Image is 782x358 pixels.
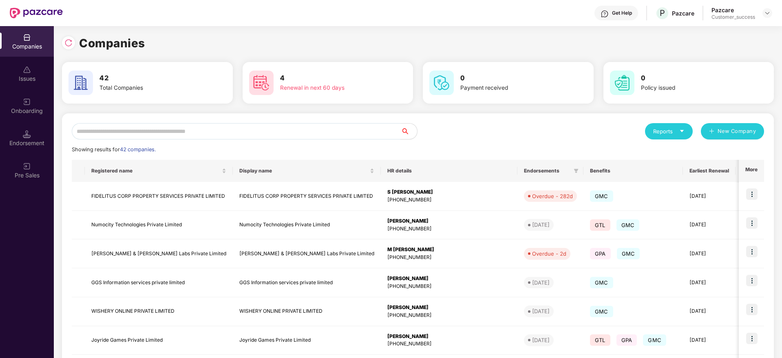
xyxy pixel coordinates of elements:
div: Overdue - 282d [532,192,573,200]
div: [PHONE_NUMBER] [387,340,511,348]
button: search [400,123,418,139]
div: Policy issued [641,84,744,93]
div: [PHONE_NUMBER] [387,225,511,233]
span: New Company [718,127,756,135]
span: P [660,8,665,18]
img: svg+xml;base64,PHN2ZyB3aWR0aD0iMTQuNSIgaGVpZ2h0PSIxNC41IiB2aWV3Qm94PSIwIDAgMTYgMTYiIGZpbGw9Im5vbm... [23,130,31,138]
span: Registered name [91,168,220,174]
div: M [PERSON_NAME] [387,246,511,254]
div: Get Help [612,10,632,16]
th: Display name [233,160,381,182]
span: search [400,128,417,135]
img: svg+xml;base64,PHN2ZyB4bWxucz0iaHR0cDovL3d3dy53My5vcmcvMjAwMC9zdmciIHdpZHRoPSI2MCIgaGVpZ2h0PSI2MC... [610,71,634,95]
td: FIDELITUS CORP PROPERTY SERVICES PRIVATE LIMITED [85,182,233,211]
div: Renewal in next 60 days [280,84,383,93]
span: GTL [590,219,610,231]
span: GPA [616,334,637,346]
h3: 0 [460,73,563,84]
div: [DATE] [532,221,550,229]
td: WISHERY ONLINE PRIVATE LIMITED [233,297,381,326]
td: [DATE] [683,211,736,240]
span: GTL [590,334,610,346]
span: GMC [617,248,640,259]
td: [PERSON_NAME] & [PERSON_NAME] Labs Private Limited [233,239,381,268]
h1: Companies [79,34,145,52]
img: svg+xml;base64,PHN2ZyB3aWR0aD0iMjAiIGhlaWdodD0iMjAiIHZpZXdCb3g9IjAgMCAyMCAyMCIgZmlsbD0ibm9uZSIgeG... [23,98,31,106]
span: plus [709,128,714,135]
th: Issues [736,160,771,182]
td: Joyride Games Private Limited [85,326,233,355]
span: Display name [239,168,368,174]
img: svg+xml;base64,PHN2ZyBpZD0iRHJvcGRvd24tMzJ4MzIiIHhtbG5zPSJodHRwOi8vd3d3LnczLm9yZy8yMDAwL3N2ZyIgd2... [764,10,771,16]
div: Overdue - 2d [532,250,566,258]
td: Joyride Games Private Limited [233,326,381,355]
div: [PERSON_NAME] [387,275,511,283]
td: [DATE] [683,326,736,355]
th: Benefits [583,160,683,182]
img: icon [746,217,758,229]
td: [DATE] [683,297,736,326]
div: Payment received [460,84,563,93]
div: [DATE] [532,278,550,287]
h3: 4 [280,73,383,84]
h3: 0 [641,73,744,84]
div: [PERSON_NAME] [387,217,511,225]
th: More [739,160,764,182]
div: [DATE] [532,307,550,315]
span: Showing results for [72,146,156,152]
span: filter [574,168,579,173]
img: svg+xml;base64,PHN2ZyB3aWR0aD0iMjAiIGhlaWdodD0iMjAiIHZpZXdCb3g9IjAgMCAyMCAyMCIgZmlsbD0ibm9uZSIgeG... [23,162,31,170]
h3: 42 [99,73,202,84]
div: Reports [653,127,685,135]
div: Total Companies [99,84,202,93]
th: Registered name [85,160,233,182]
span: GMC [590,306,613,317]
div: [PHONE_NUMBER] [387,283,511,290]
td: FIDELITUS CORP PROPERTY SERVICES PRIVATE LIMITED [233,182,381,211]
img: svg+xml;base64,PHN2ZyB4bWxucz0iaHR0cDovL3d3dy53My5vcmcvMjAwMC9zdmciIHdpZHRoPSI2MCIgaGVpZ2h0PSI2MC... [249,71,274,95]
img: svg+xml;base64,PHN2ZyBpZD0iUmVsb2FkLTMyeDMyIiB4bWxucz0iaHR0cDovL3d3dy53My5vcmcvMjAwMC9zdmciIHdpZH... [64,39,73,47]
img: New Pazcare Logo [10,8,63,18]
span: caret-down [679,128,685,134]
div: Pazcare [711,6,755,14]
div: [PHONE_NUMBER] [387,312,511,319]
span: 42 companies. [120,146,156,152]
td: [DATE] [683,182,736,211]
div: [PERSON_NAME] [387,304,511,312]
span: GMC [616,219,640,231]
td: [DATE] [683,268,736,297]
td: [PERSON_NAME] & [PERSON_NAME] Labs Private Limited [85,239,233,268]
td: Numocity Technologies Private Limited [233,211,381,240]
span: GMC [590,190,613,202]
th: HR details [381,160,517,182]
img: icon [746,188,758,200]
img: icon [746,246,758,257]
div: S [PERSON_NAME] [387,188,511,196]
img: svg+xml;base64,PHN2ZyB4bWxucz0iaHR0cDovL3d3dy53My5vcmcvMjAwMC9zdmciIHdpZHRoPSI2MCIgaGVpZ2h0PSI2MC... [68,71,93,95]
div: Pazcare [672,9,694,17]
td: GGS Information services private limited [85,268,233,297]
img: svg+xml;base64,PHN2ZyBpZD0iQ29tcGFuaWVzIiB4bWxucz0iaHR0cDovL3d3dy53My5vcmcvMjAwMC9zdmciIHdpZHRoPS... [23,33,31,42]
span: Endorsements [524,168,570,174]
th: Earliest Renewal [683,160,736,182]
span: GMC [643,334,666,346]
td: WISHERY ONLINE PRIVATE LIMITED [85,297,233,326]
span: GPA [590,248,611,259]
img: svg+xml;base64,PHN2ZyBpZD0iSXNzdWVzX2Rpc2FibGVkIiB4bWxucz0iaHR0cDovL3d3dy53My5vcmcvMjAwMC9zdmciIH... [23,66,31,74]
img: svg+xml;base64,PHN2ZyB4bWxucz0iaHR0cDovL3d3dy53My5vcmcvMjAwMC9zdmciIHdpZHRoPSI2MCIgaGVpZ2h0PSI2MC... [429,71,454,95]
div: [PHONE_NUMBER] [387,196,511,204]
img: icon [746,304,758,315]
td: [DATE] [683,239,736,268]
span: filter [572,166,580,176]
span: GMC [590,277,613,288]
div: [PHONE_NUMBER] [387,254,511,261]
img: icon [746,275,758,286]
img: svg+xml;base64,PHN2ZyBpZD0iSGVscC0zMngzMiIgeG1sbnM9Imh0dHA6Ly93d3cudzMub3JnLzIwMDAvc3ZnIiB3aWR0aD... [601,10,609,18]
img: icon [746,333,758,344]
button: plusNew Company [701,123,764,139]
td: GGS Information services private limited [233,268,381,297]
div: Customer_success [711,14,755,20]
div: [PERSON_NAME] [387,333,511,340]
td: Numocity Technologies Private Limited [85,211,233,240]
div: [DATE] [532,336,550,344]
